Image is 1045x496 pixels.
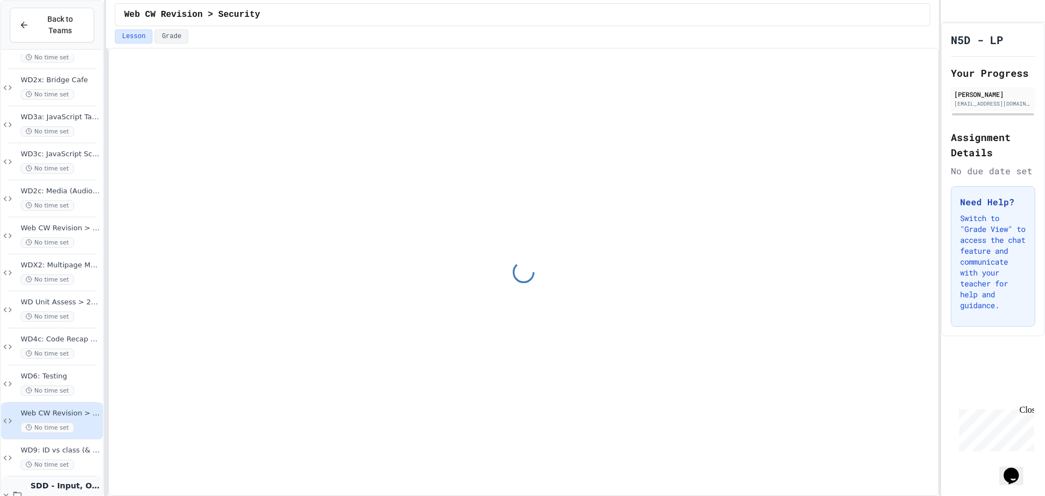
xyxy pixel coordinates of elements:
button: Lesson [115,29,152,44]
span: WDX2: Multipage Movie Franchise [21,261,101,270]
span: WD3a: JavaScript Task 1 [21,113,101,122]
span: No time set [21,460,74,470]
span: Web CW Revision > Security [21,409,101,418]
span: No time set [21,274,74,285]
span: No time set [21,385,74,396]
p: Switch to "Grade View" to access the chat feature and communicate with your teacher for help and ... [960,213,1026,311]
span: No time set [21,126,74,137]
div: [PERSON_NAME] [954,89,1032,99]
span: WD Unit Assess > 2024/25 SQA Assignment [21,298,101,307]
span: SDD - Input, Output & Simple calculations [30,481,101,491]
iframe: chat widget [999,452,1034,485]
span: No time set [21,163,74,174]
div: No due date set [951,164,1035,177]
h2: Assignment Details [951,130,1035,160]
span: No time set [21,422,74,433]
span: WD6: Testing [21,372,101,381]
span: No time set [21,200,74,211]
span: WD9: ID vs class (& addressing) [21,446,101,455]
span: WD2c: Media (Audio and Video) [21,187,101,196]
span: No time set [21,237,74,248]
h3: Need Help? [960,195,1026,209]
span: Web CW Revision > Environmental Impact [21,224,101,233]
span: WD3c: JavaScript Scholar Example [21,150,101,159]
div: Chat with us now!Close [4,4,75,69]
span: WD4c: Code Recap > Copyright Designs & Patents Act [21,335,101,344]
button: Back to Teams [10,8,94,42]
span: No time set [21,348,74,359]
span: No time set [21,311,74,322]
span: Back to Teams [35,14,85,36]
h2: Your Progress [951,65,1035,81]
span: Web CW Revision > Security [124,8,260,21]
span: No time set [21,89,74,100]
span: WD2x: Bridge Cafe [21,76,101,85]
button: Grade [155,29,188,44]
span: No time set [21,52,74,63]
iframe: chat widget [955,405,1034,451]
div: [EMAIL_ADDRESS][DOMAIN_NAME] [954,100,1032,108]
h1: N5D - LP [951,32,1003,47]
